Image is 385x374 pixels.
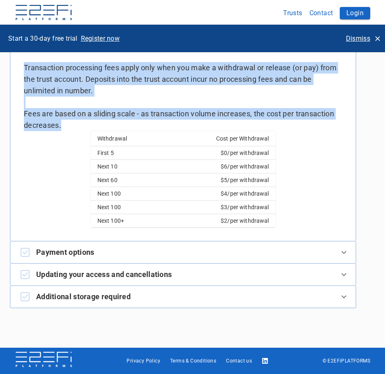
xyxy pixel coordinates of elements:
span: Terms & Conditions [170,358,216,364]
td: Next 10 [91,159,164,173]
td: $4/per withdrawal [164,187,276,200]
button: Privacy Policy [123,356,164,366]
span: © E2EFiPLATFORMS [323,358,370,364]
button: Register now [78,31,123,46]
button: Contact us [223,356,255,366]
button: Terms & Conditions [167,356,219,366]
p: Dismiss [346,34,370,43]
td: $6/per withdrawal [164,159,276,173]
td: $5/per withdrawal [164,173,276,187]
span: Privacy Policy [127,358,160,364]
div: Additional storage required [11,286,355,307]
td: $2/per withdrawal [164,214,276,227]
span: Contact us [226,358,252,364]
td: Next 60 [91,173,164,187]
td: First 5 [91,146,164,159]
span: Transaction processing fees apply only when you make a withdrawal or release (or pay) from the tr... [24,62,342,131]
div: Updating your access and cancellations [11,264,355,285]
span: Additional storage required [36,291,131,302]
button: Dismiss [343,31,383,46]
td: $0/per withdrawal [164,146,276,159]
div: Payment options [11,242,355,263]
img: E2EFi logo [15,352,73,368]
p: Register now [81,34,120,43]
p: Start a 30-day free trial [8,34,78,43]
td: Next 100+ [91,214,164,227]
td: $3/per withdrawal [164,200,276,214]
th: Cost per Withdrawal [164,131,276,146]
td: Next 100 [91,200,164,214]
th: Withdrawal [91,131,164,146]
span: Payment options [36,247,95,258]
td: Next 100 [91,187,164,200]
span: Updating your access and cancellations [36,269,172,280]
